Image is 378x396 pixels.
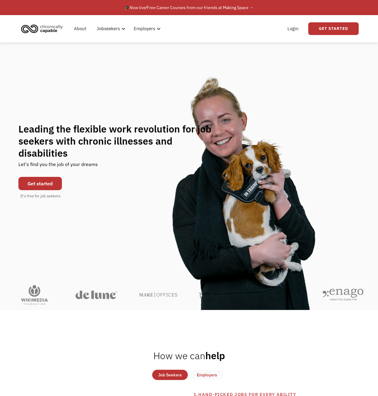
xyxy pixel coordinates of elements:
[130,5,147,10] em: Now live!
[130,19,162,38] div: Employers
[93,19,127,38] div: Jobseekers
[97,25,120,32] div: Jobseekers
[18,123,223,159] h1: Leading the flexible work revolution for job seekers with chronic illnesses and disabilities
[19,22,67,35] a: home
[197,371,217,378] div: Employers
[153,349,205,362] span: How we can
[18,177,62,190] a: Get started
[19,22,65,35] img: Chronically Capable logo
[70,19,90,38] a: About
[284,19,302,38] a: Login
[124,4,254,11] div: 🎓 Free Career Courses from our friends at Making Space →
[153,350,225,362] h2: help
[158,371,182,378] div: Job Seekers
[18,159,98,174] div: Let's find you the job of your dreams
[308,22,359,35] a: Get Started
[134,25,155,32] div: Employers
[20,193,60,199] div: It's free for job seekers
